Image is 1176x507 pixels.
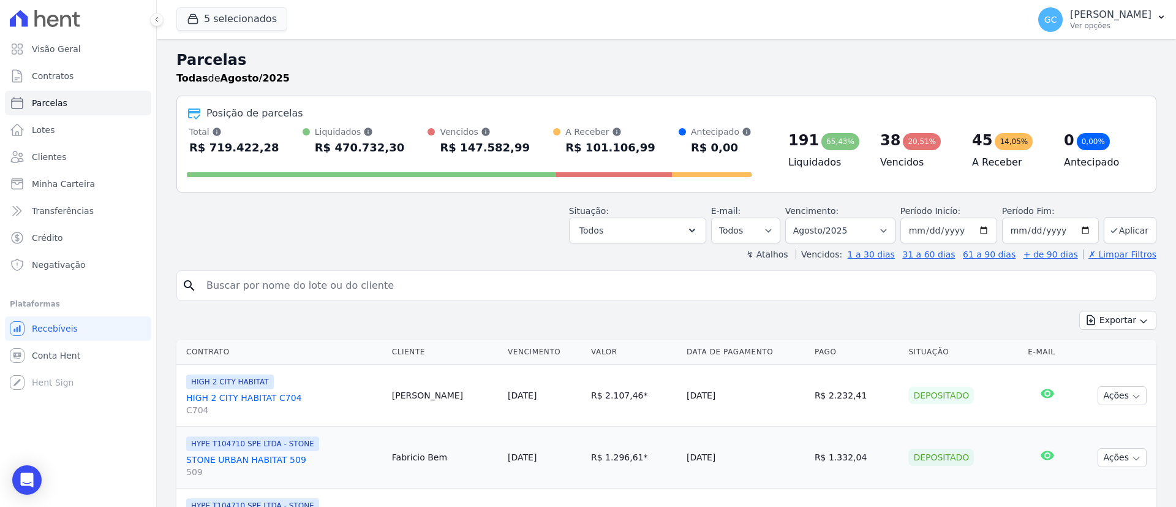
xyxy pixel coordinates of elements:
a: 31 a 60 dias [902,250,955,259]
th: Contrato [176,340,387,365]
div: Depositado [908,387,974,404]
h2: Parcelas [176,49,1156,71]
span: Minha Carteira [32,178,95,190]
div: Open Intercom Messenger [12,465,42,495]
div: Plataformas [10,297,146,311]
span: Crédito [32,232,63,244]
a: 61 a 90 dias [963,250,1016,259]
th: Vencimento [503,340,586,365]
i: search [182,278,197,293]
label: Vencidos: [796,250,842,259]
td: R$ 1.332,04 [810,427,904,489]
button: 5 selecionados [176,7,287,31]
button: Ações [1098,448,1147,467]
span: Clientes [32,151,66,163]
h4: A Receber [972,155,1044,170]
a: [DATE] [508,391,537,400]
input: Buscar por nome do lote ou do cliente [199,273,1151,298]
span: C704 [186,404,382,416]
a: ✗ Limpar Filtros [1083,250,1156,259]
div: A Receber [565,126,655,138]
button: Exportar [1079,311,1156,330]
h4: Antecipado [1064,155,1136,170]
button: Ações [1098,386,1147,405]
span: HYPE T104710 SPE LTDA - STONE [186,436,319,451]
a: Clientes [5,145,151,169]
span: GC [1044,15,1057,24]
button: GC [PERSON_NAME] Ver opções [1028,2,1176,37]
th: Cliente [387,340,503,365]
span: 509 [186,466,382,478]
a: Transferências [5,199,151,223]
a: Visão Geral [5,37,151,61]
span: Parcelas [32,97,67,109]
td: [PERSON_NAME] [387,365,503,427]
td: R$ 1.296,61 [586,427,682,489]
div: Posição de parcelas [206,106,303,121]
a: Lotes [5,118,151,142]
p: de [176,71,290,86]
strong: Todas [176,72,208,84]
span: HIGH 2 CITY HABITAT [186,375,274,389]
div: R$ 147.582,99 [440,138,530,158]
th: Data de Pagamento [682,340,810,365]
a: Contratos [5,64,151,88]
label: ↯ Atalhos [746,250,788,259]
td: [DATE] [682,365,810,427]
h4: Liquidados [788,155,861,170]
span: Negativação [32,259,86,271]
h4: Vencidos [880,155,952,170]
span: Conta Hent [32,349,80,362]
div: Antecipado [691,126,752,138]
a: Minha Carteira [5,172,151,196]
th: E-mail [1023,340,1072,365]
button: Aplicar [1104,217,1156,243]
span: Recebíveis [32,322,78,335]
div: 0 [1064,131,1074,150]
a: STONE URBAN HABITAT 509509 [186,454,382,478]
button: Todos [569,218,706,243]
div: Total [189,126,279,138]
a: Negativação [5,253,151,277]
label: E-mail: [711,206,741,216]
span: Contratos [32,70,73,82]
p: Ver opções [1070,21,1151,31]
div: Depositado [908,449,974,466]
td: Fabricio Bem [387,427,503,489]
a: Conta Hent [5,343,151,368]
div: Liquidados [315,126,405,138]
div: 65,43% [821,133,859,150]
td: [DATE] [682,427,810,489]
a: 1 a 30 dias [848,250,895,259]
p: [PERSON_NAME] [1070,9,1151,21]
div: R$ 0,00 [691,138,752,158]
td: R$ 2.232,41 [810,365,904,427]
div: 45 [972,131,992,150]
a: [DATE] [508,452,537,462]
a: Crédito [5,226,151,250]
div: 38 [880,131,900,150]
div: R$ 719.422,28 [189,138,279,158]
span: Lotes [32,124,55,136]
label: Vencimento: [785,206,839,216]
label: Período Inicío: [900,206,960,216]
span: Visão Geral [32,43,81,55]
div: 191 [788,131,819,150]
div: R$ 101.106,99 [565,138,655,158]
div: R$ 470.732,30 [315,138,405,158]
div: 0,00% [1077,133,1110,150]
div: 20,51% [903,133,941,150]
th: Valor [586,340,682,365]
div: Vencidos [440,126,530,138]
a: HIGH 2 CITY HABITAT C704C704 [186,392,382,416]
a: + de 90 dias [1023,250,1078,259]
th: Situação [903,340,1023,365]
span: Transferências [32,205,94,217]
strong: Agosto/2025 [221,72,290,84]
a: Parcelas [5,91,151,115]
span: Todos [579,223,603,238]
th: Pago [810,340,904,365]
a: Recebíveis [5,316,151,341]
label: Situação: [569,206,609,216]
td: R$ 2.107,46 [586,365,682,427]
